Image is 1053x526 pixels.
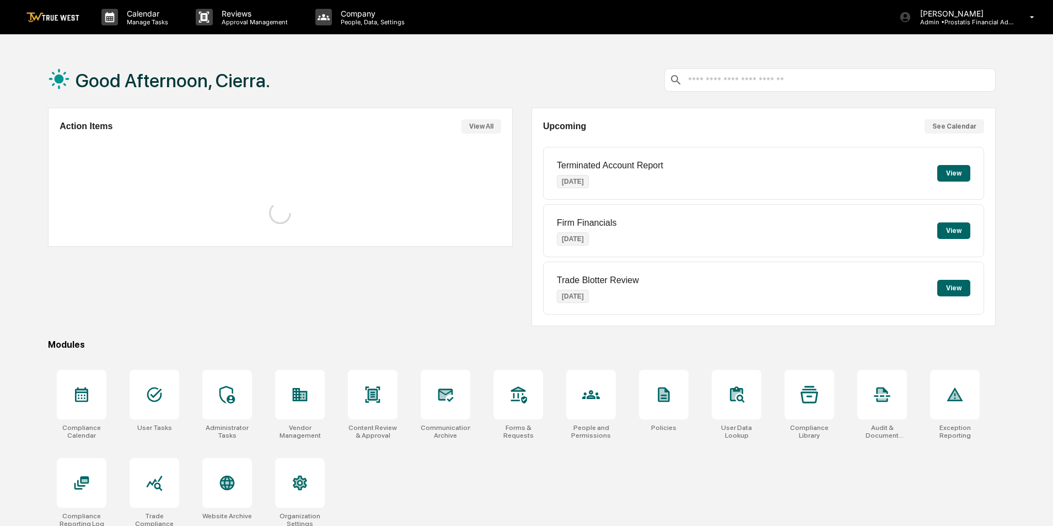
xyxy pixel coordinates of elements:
[461,119,501,134] button: View All
[332,18,410,26] p: People, Data, Settings
[57,424,106,439] div: Compliance Calendar
[557,232,589,246] p: [DATE]
[937,280,970,296] button: View
[213,18,293,26] p: Approval Management
[557,161,663,171] p: Terminated Account Report
[566,424,616,439] div: People and Permissions
[543,121,586,131] h2: Upcoming
[26,12,79,23] img: logo
[930,424,980,439] div: Exception Reporting
[712,424,761,439] div: User Data Lookup
[332,9,410,18] p: Company
[60,121,112,131] h2: Action Items
[348,424,397,439] div: Content Review & Approval
[48,339,996,350] div: Modules
[937,222,970,239] button: View
[493,424,543,439] div: Forms & Requests
[557,218,616,228] p: Firm Financials
[275,424,325,439] div: Vendor Management
[651,424,676,432] div: Policies
[785,424,834,439] div: Compliance Library
[137,424,172,432] div: User Tasks
[118,9,174,18] p: Calendar
[118,18,174,26] p: Manage Tasks
[557,175,589,188] p: [DATE]
[911,18,1014,26] p: Admin • Prostatis Financial Advisors
[213,9,293,18] p: Reviews
[202,512,252,520] div: Website Archive
[202,424,252,439] div: Administrator Tasks
[937,165,970,182] button: View
[925,119,984,134] button: See Calendar
[76,70,270,92] h1: Good Afternoon, Cierra.
[911,9,1014,18] p: [PERSON_NAME]
[421,424,470,439] div: Communications Archive
[857,424,907,439] div: Audit & Document Logs
[557,275,639,285] p: Trade Blotter Review
[557,290,589,303] p: [DATE]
